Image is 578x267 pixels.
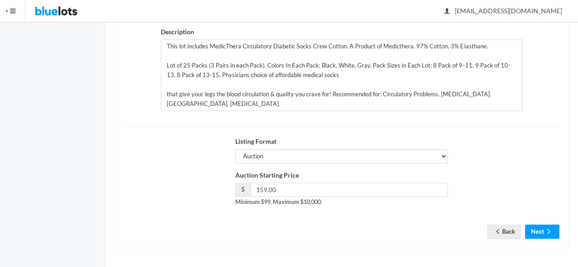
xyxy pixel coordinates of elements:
[487,225,521,239] a: arrow backBack
[235,183,250,197] span: $
[493,228,502,236] ion-icon: arrow back
[442,7,451,16] ion-icon: person
[235,198,322,205] strong: Minimum $99. Maximum $10,000.
[525,225,559,239] button: Nextarrow forward
[235,136,276,147] label: Listing Format
[235,170,299,181] label: Auction Starting Price
[445,7,562,15] span: [EMAIL_ADDRESS][DOMAIN_NAME]
[544,228,553,236] ion-icon: arrow forward
[161,39,522,111] textarea: This lot includes MedicThera Circulatory Diabetic Socks Crew Cotton. A Product of Medicthera. 97%...
[250,183,448,197] input: 0
[161,27,194,37] label: Description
